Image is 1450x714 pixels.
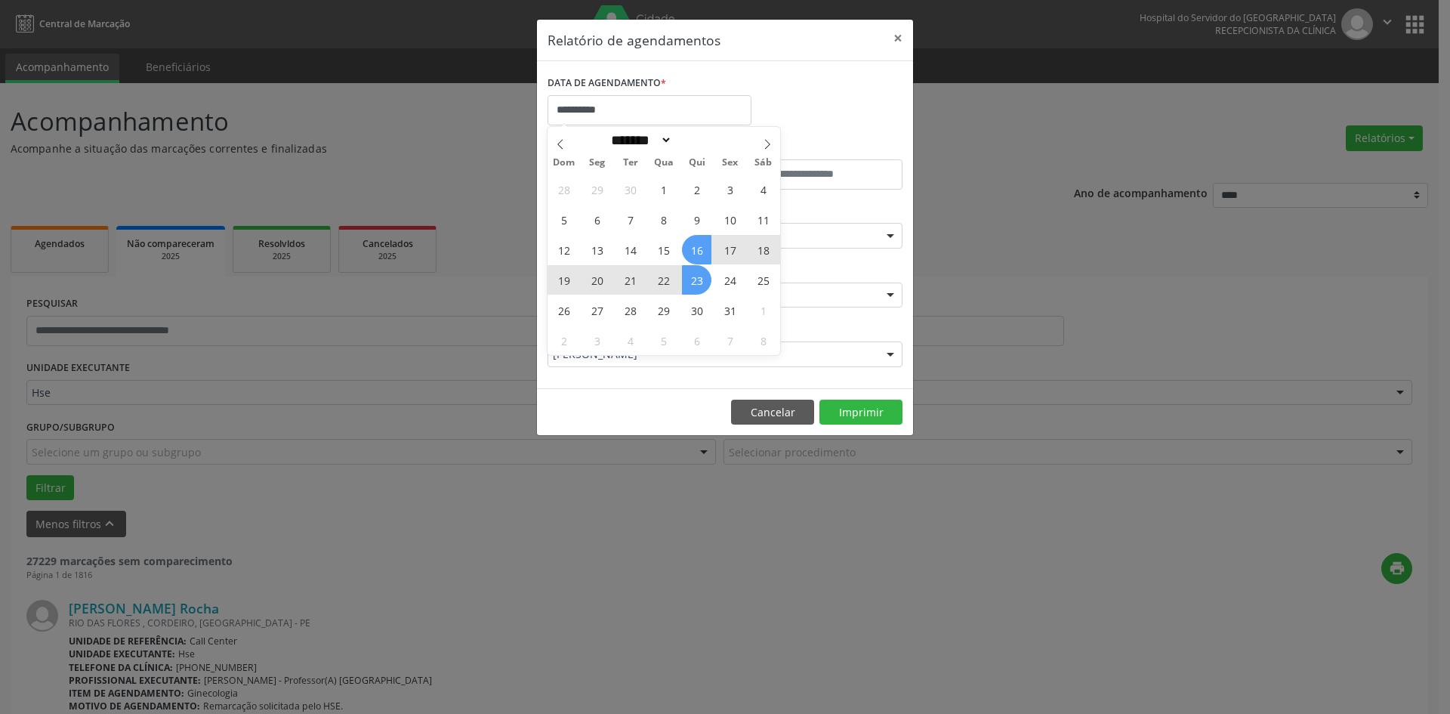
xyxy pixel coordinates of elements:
[715,175,745,204] span: Outubro 3, 2025
[748,205,778,234] span: Outubro 11, 2025
[649,205,678,234] span: Outubro 8, 2025
[582,295,612,325] span: Outubro 27, 2025
[649,265,678,295] span: Outubro 22, 2025
[748,265,778,295] span: Outubro 25, 2025
[615,175,645,204] span: Setembro 30, 2025
[748,295,778,325] span: Novembro 1, 2025
[581,158,614,168] span: Seg
[549,295,578,325] span: Outubro 26, 2025
[715,235,745,264] span: Outubro 17, 2025
[682,265,711,295] span: Outubro 23, 2025
[715,205,745,234] span: Outubro 10, 2025
[647,158,680,168] span: Qua
[614,158,647,168] span: Ter
[819,400,902,425] button: Imprimir
[883,20,913,57] button: Close
[615,205,645,234] span: Outubro 7, 2025
[680,158,714,168] span: Qui
[548,158,581,168] span: Dom
[714,158,747,168] span: Sex
[715,265,745,295] span: Outubro 24, 2025
[672,132,722,148] input: Year
[682,235,711,264] span: Outubro 16, 2025
[548,72,666,95] label: DATA DE AGENDAMENTO
[682,175,711,204] span: Outubro 2, 2025
[615,326,645,355] span: Novembro 4, 2025
[731,400,814,425] button: Cancelar
[649,326,678,355] span: Novembro 5, 2025
[549,235,578,264] span: Outubro 12, 2025
[715,295,745,325] span: Outubro 31, 2025
[615,265,645,295] span: Outubro 21, 2025
[615,235,645,264] span: Outubro 14, 2025
[549,265,578,295] span: Outubro 19, 2025
[748,175,778,204] span: Outubro 4, 2025
[748,326,778,355] span: Novembro 8, 2025
[682,205,711,234] span: Outubro 9, 2025
[682,326,711,355] span: Novembro 6, 2025
[715,326,745,355] span: Novembro 7, 2025
[549,205,578,234] span: Outubro 5, 2025
[549,326,578,355] span: Novembro 2, 2025
[582,235,612,264] span: Outubro 13, 2025
[615,295,645,325] span: Outubro 28, 2025
[549,175,578,204] span: Setembro 28, 2025
[729,136,902,159] label: ATÉ
[649,175,678,204] span: Outubro 1, 2025
[582,326,612,355] span: Novembro 3, 2025
[747,158,780,168] span: Sáb
[748,235,778,264] span: Outubro 18, 2025
[649,235,678,264] span: Outubro 15, 2025
[649,295,678,325] span: Outubro 29, 2025
[582,205,612,234] span: Outubro 6, 2025
[606,132,672,148] select: Month
[582,265,612,295] span: Outubro 20, 2025
[582,175,612,204] span: Setembro 29, 2025
[682,295,711,325] span: Outubro 30, 2025
[548,30,720,50] h5: Relatório de agendamentos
